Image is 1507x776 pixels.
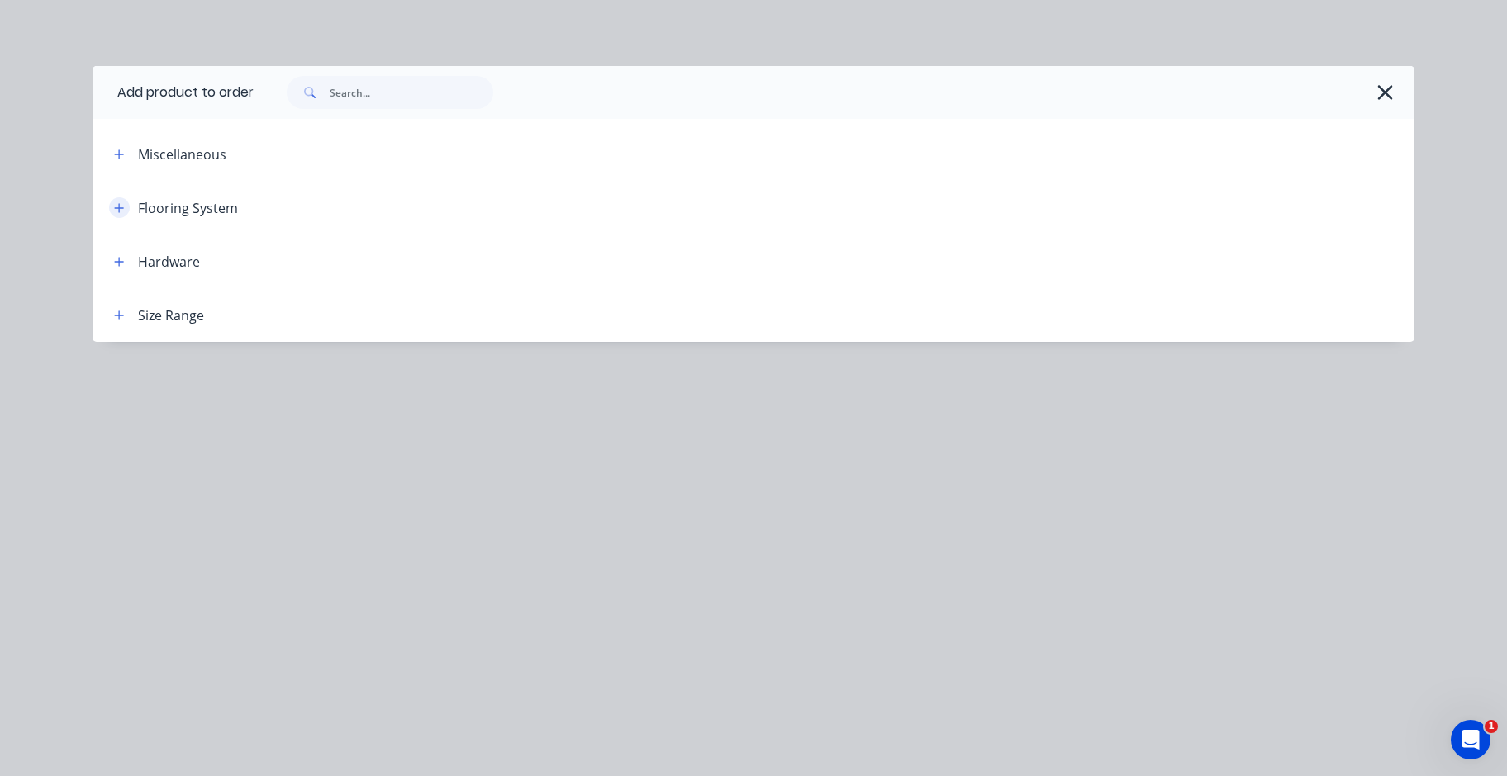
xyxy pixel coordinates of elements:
[1451,720,1490,759] iframe: Intercom live chat
[138,198,238,218] div: Flooring System
[1485,720,1498,733] span: 1
[93,66,254,119] div: Add product to order
[138,252,200,272] div: Hardware
[138,305,204,325] div: Size Range
[330,76,493,109] input: Search...
[138,144,226,164] div: Miscellaneous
